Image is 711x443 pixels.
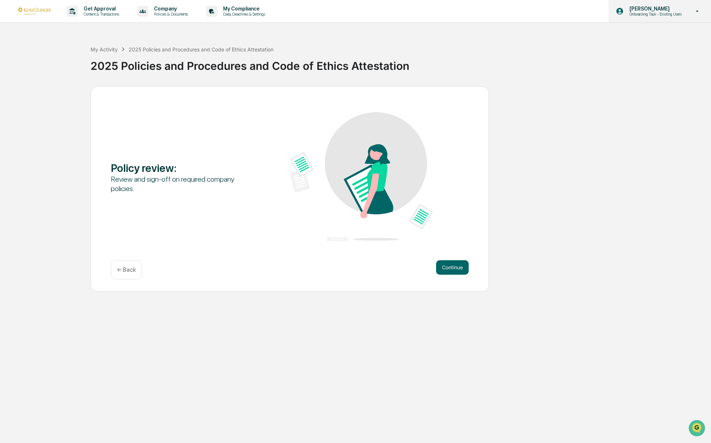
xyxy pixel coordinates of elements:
[50,88,93,101] a: 🗄️Attestations
[217,12,269,17] p: Data, Deadlines & Settings
[17,8,52,14] img: logo
[78,12,123,17] p: Content & Transactions
[91,54,707,72] div: 2025 Policies and Procedures and Code of Ethics Attestation
[111,161,254,174] div: Policy review :
[624,6,685,12] p: [PERSON_NAME]
[60,91,90,98] span: Attestations
[78,6,123,12] p: Get Approval
[436,260,469,275] button: Continue
[14,91,47,98] span: Preclearance
[4,88,50,101] a: 🖐️Preclearance
[148,6,192,12] p: Company
[217,6,269,12] p: My Compliance
[72,123,88,128] span: Pylon
[290,112,433,241] img: Policy review
[123,58,132,66] button: Start new chat
[7,92,13,98] div: 🖐️
[7,55,20,68] img: 1746055101610-c473b297-6a78-478c-a979-82029cc54cd1
[111,174,254,193] div: Review and sign-off on required company policies.
[148,12,192,17] p: Policies & Documents
[25,63,92,68] div: We're available if you need us!
[4,102,49,115] a: 🔎Data Lookup
[19,33,120,41] input: Clear
[25,55,119,63] div: Start new chat
[51,122,88,128] a: Powered byPylon
[7,106,13,111] div: 🔎
[129,46,273,52] div: 2025 Policies and Procedures and Code of Ethics Attestation
[117,266,136,273] p: ← Back
[624,12,685,17] p: Onboarding Task - Existing Users
[53,92,58,98] div: 🗄️
[7,15,132,27] p: How can we help?
[91,46,118,52] div: My Activity
[688,419,707,439] iframe: Open customer support
[14,105,46,112] span: Data Lookup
